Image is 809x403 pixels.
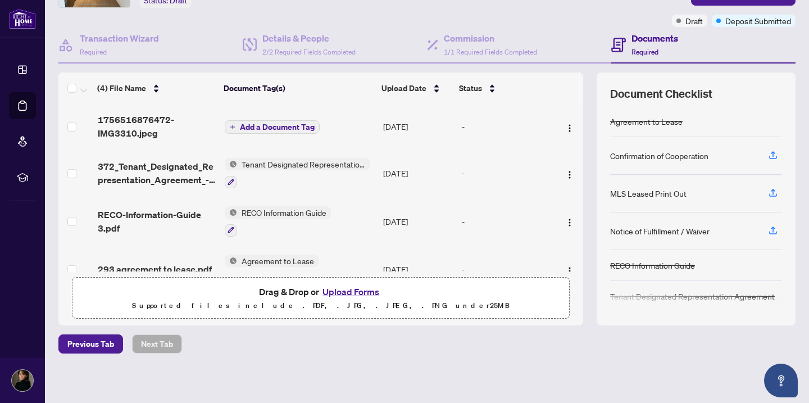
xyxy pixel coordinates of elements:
[9,8,36,29] img: logo
[225,120,320,134] button: Add a Document Tag
[377,73,455,104] th: Upload Date
[610,150,708,162] div: Confirmation of Cooperation
[58,334,123,354] button: Previous Tab
[98,208,216,235] span: RECO-Information-Guide 3.pdf
[610,290,775,302] div: Tenant Designated Representation Agreement
[379,197,457,246] td: [DATE]
[237,255,319,267] span: Agreement to Lease
[132,334,182,354] button: Next Tab
[93,73,219,104] th: (4) File Name
[219,73,377,104] th: Document Tag(s)
[97,82,146,94] span: (4) File Name
[462,215,551,228] div: -
[379,246,457,294] td: [DATE]
[67,335,114,353] span: Previous Tab
[561,117,579,135] button: Logo
[259,284,383,299] span: Drag & Drop or
[379,149,457,197] td: [DATE]
[225,206,237,219] img: Status Icon
[764,364,798,397] button: Open asap
[80,48,107,56] span: Required
[225,255,319,285] button: Status IconAgreement to Lease
[225,158,370,188] button: Status IconTenant Designated Representation Agreement
[225,255,237,267] img: Status Icon
[561,164,579,182] button: Logo
[72,278,569,319] span: Drag & Drop orUpload FormsSupported files include .PDF, .JPG, .JPEG, .PNG under25MB
[379,104,457,149] td: [DATE]
[561,212,579,230] button: Logo
[262,48,356,56] span: 2/2 Required Fields Completed
[631,48,658,56] span: Required
[79,299,562,313] p: Supported files include .PDF, .JPG, .JPEG, .PNG under 25 MB
[610,187,687,200] div: MLS Leased Print Out
[561,260,579,278] button: Logo
[462,263,551,275] div: -
[381,82,426,94] span: Upload Date
[444,48,537,56] span: 1/1 Required Fields Completed
[12,370,33,391] img: Profile Icon
[462,120,551,133] div: -
[725,15,791,27] span: Deposit Submitted
[262,31,356,45] h4: Details & People
[565,266,574,275] img: Logo
[225,206,331,237] button: Status IconRECO Information Guide
[80,31,159,45] h4: Transaction Wizard
[240,123,315,131] span: Add a Document Tag
[610,115,683,128] div: Agreement to Lease
[230,124,235,130] span: plus
[565,218,574,227] img: Logo
[237,206,331,219] span: RECO Information Guide
[459,82,482,94] span: Status
[98,113,216,140] span: 1756516876472-IMG3310.jpeg
[444,31,537,45] h4: Commission
[462,167,551,179] div: -
[610,86,712,102] span: Document Checklist
[565,170,574,179] img: Logo
[225,158,237,170] img: Status Icon
[610,225,710,237] div: Notice of Fulfillment / Waiver
[685,15,703,27] span: Draft
[98,160,216,187] span: 372_Tenant_Designated_Representation_Agreement_-_PropTx-[PERSON_NAME] 2.pdf
[237,158,370,170] span: Tenant Designated Representation Agreement
[455,73,552,104] th: Status
[610,259,695,271] div: RECO Information Guide
[565,124,574,133] img: Logo
[98,262,212,276] span: 293 agreement to lease.pdf
[319,284,383,299] button: Upload Forms
[631,31,678,45] h4: Documents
